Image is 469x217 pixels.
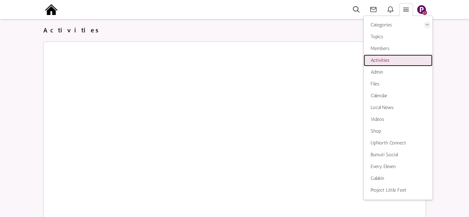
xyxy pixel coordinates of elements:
a: Galakin [364,173,432,184]
span: Local News [371,105,394,110]
a: Videos [364,114,432,125]
span: UpNorth Connect [371,140,406,146]
a: Bumuti Social [364,149,432,161]
a: Project Little Feet [364,184,432,196]
span: Files [371,81,379,87]
a: UpNorth Connect [364,137,432,149]
span: Shop [371,128,381,134]
span: Galakin [371,175,384,181]
span: Calendar [371,93,387,99]
span: Activities [371,57,389,63]
a: Categories [364,19,432,31]
a: Local News [364,102,432,114]
span: Videos [371,116,384,122]
span: Admin [371,69,383,75]
span: Project Little Feet [371,187,406,193]
img: output-onlinepngtools%20-%202025-09-15T191211.976.png [43,2,59,17]
span: Bumuti Social [371,152,398,158]
a: Admin [364,66,432,78]
a: Members [364,43,432,55]
span: Topics [371,34,383,40]
a: Every Eleven [364,161,432,173]
a: Files [364,78,432,90]
span: Every Eleven [371,164,396,169]
img: Slide1.png [417,5,426,14]
a: Activities [364,55,432,66]
span: Members [371,45,389,51]
a: Calendar [364,90,432,102]
span: Activities [43,26,102,34]
a: Shop [364,125,432,137]
a: Topics [364,31,432,43]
